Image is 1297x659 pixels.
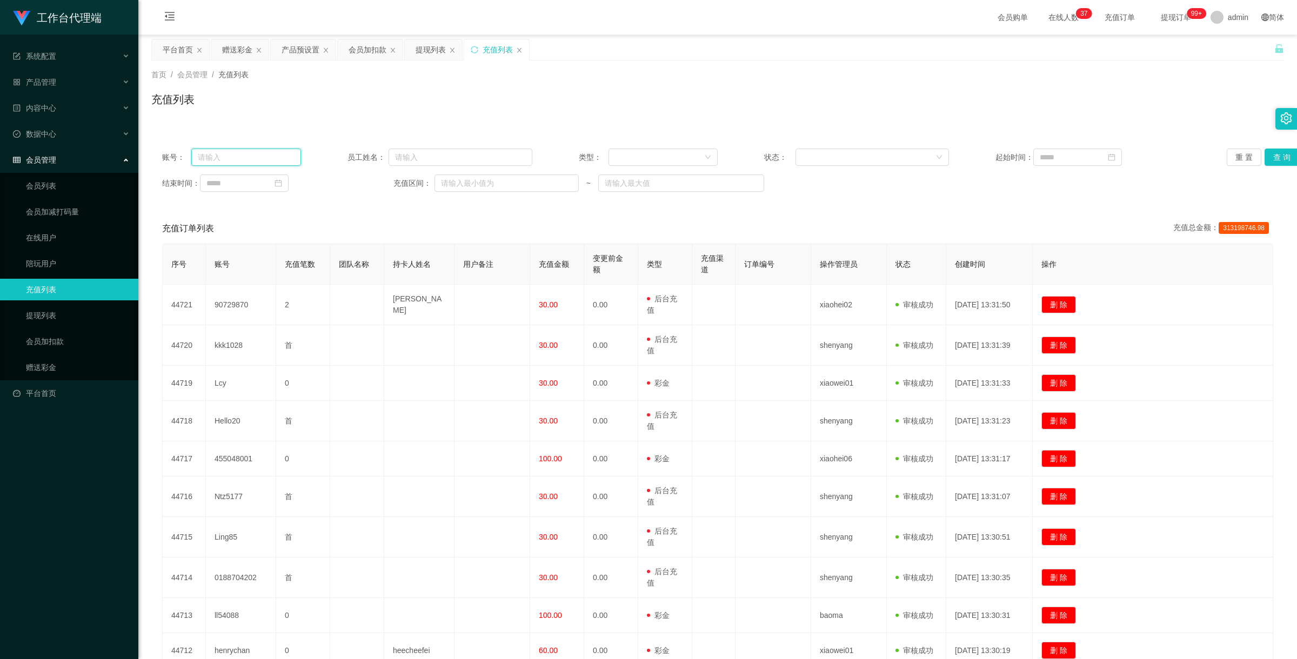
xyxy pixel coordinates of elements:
span: 审核成功 [895,454,933,463]
i: 图标: form [13,52,21,60]
td: 44719 [163,366,206,401]
span: 变更前金额 [593,254,623,274]
a: 充值列表 [26,279,130,300]
span: 30.00 [539,300,558,309]
i: 图标: calendar [275,179,282,187]
span: 彩金 [647,379,670,387]
span: 账号： [162,152,191,163]
td: 44721 [163,285,206,325]
td: shenyang [811,401,887,441]
span: 类型 [647,260,662,268]
td: [DATE] 13:30:51 [946,517,1033,557]
span: 审核成功 [895,379,933,387]
td: 0.00 [584,401,638,441]
span: 100.00 [539,611,562,620]
button: 删 除 [1041,488,1076,505]
i: 图标: check-circle-o [13,130,21,138]
a: 赠送彩金 [26,357,130,378]
td: Ntz5177 [206,476,276,517]
span: 充值金额 [539,260,569,268]
td: kkk1028 [206,325,276,366]
span: 充值订单 [1099,14,1140,21]
span: 彩金 [647,646,670,655]
td: 首 [276,401,330,441]
td: [DATE] 13:31:33 [946,366,1033,401]
td: 44717 [163,441,206,476]
td: 455048001 [206,441,276,476]
span: 30.00 [539,573,558,582]
input: 请输入 [389,149,533,166]
td: Ling85 [206,517,276,557]
a: 工作台代理端 [13,13,102,22]
span: 30.00 [539,379,558,387]
a: 在线用户 [26,227,130,248]
button: 删 除 [1041,569,1076,586]
td: 首 [276,476,330,517]
td: 首 [276,557,330,598]
span: 充值渠道 [701,254,724,274]
span: 产品管理 [13,78,56,86]
span: 会员管理 [177,70,208,79]
td: 90729870 [206,285,276,325]
td: 44720 [163,325,206,366]
td: 0.00 [584,517,638,557]
span: 后台充值 [647,411,677,431]
i: 图标: down [705,154,711,162]
td: 0 [276,441,330,476]
td: [PERSON_NAME] [384,285,454,325]
button: 重 置 [1227,149,1261,166]
span: 在线人数 [1043,14,1084,21]
span: 60.00 [539,646,558,655]
span: 100.00 [539,454,562,463]
span: 30.00 [539,492,558,501]
div: 产品预设置 [282,39,319,60]
i: 图标: calendar [1108,153,1115,161]
p: 3 [1080,8,1084,19]
h1: 充值列表 [151,91,195,107]
td: 首 [276,325,330,366]
span: 充值区间： [393,178,434,189]
td: 0188704202 [206,557,276,598]
span: 313198746.98 [1219,222,1269,234]
span: 起始时间： [995,152,1033,163]
td: Lcy [206,366,276,401]
div: 充值总金额： [1173,222,1273,235]
td: [DATE] 13:30:35 [946,557,1033,598]
span: 审核成功 [895,341,933,349]
a: 图标: dashboard平台首页 [13,382,130,404]
span: 充值列表 [218,70,249,79]
td: 44713 [163,598,206,633]
span: 订单编号 [744,260,774,268]
td: 44716 [163,476,206,517]
div: 提现列表 [416,39,446,60]
button: 删 除 [1041,642,1076,659]
td: 0.00 [584,285,638,325]
span: 审核成功 [895,492,933,501]
i: 图标: setting [1280,112,1292,124]
td: shenyang [811,517,887,557]
i: 图标: down [936,154,942,162]
td: 0.00 [584,598,638,633]
p: 7 [1084,8,1088,19]
td: 0 [276,366,330,401]
i: 图标: unlock [1274,44,1284,53]
span: 审核成功 [895,611,933,620]
span: 后台充值 [647,527,677,547]
span: 数据中心 [13,130,56,138]
td: xiaohei02 [811,285,887,325]
img: logo.9652507e.png [13,11,30,26]
span: 会员管理 [13,156,56,164]
div: 赠送彩金 [222,39,252,60]
span: 创建时间 [955,260,985,268]
span: 后台充值 [647,486,677,506]
td: [DATE] 13:30:31 [946,598,1033,633]
span: 员工姓名： [347,152,389,163]
sup: 1021 [1187,8,1206,19]
td: baoma [811,598,887,633]
button: 删 除 [1041,528,1076,546]
i: 图标: close [449,47,456,53]
span: 30.00 [539,341,558,349]
i: 图标: appstore-o [13,78,21,86]
td: 0.00 [584,476,638,517]
td: [DATE] 13:31:50 [946,285,1033,325]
